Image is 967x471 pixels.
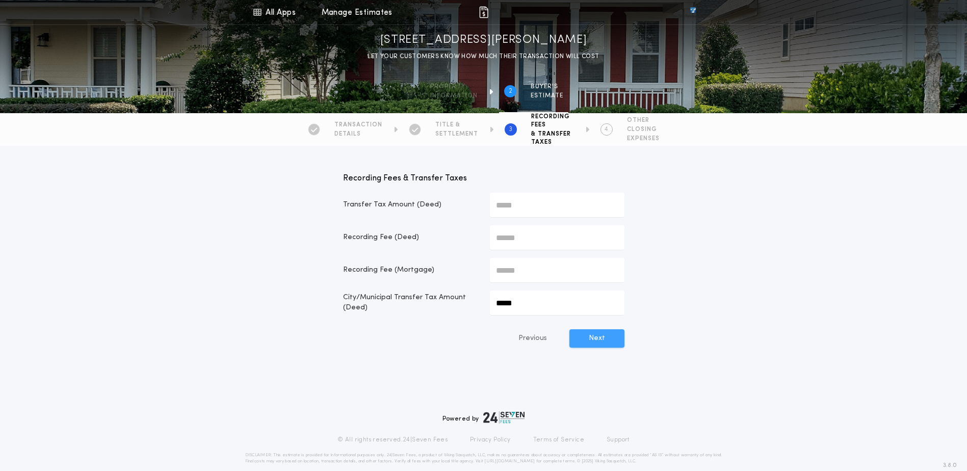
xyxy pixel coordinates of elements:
[442,411,525,424] div: Powered by
[483,411,525,424] img: logo
[569,329,624,348] button: Next
[380,32,587,48] h1: [STREET_ADDRESS][PERSON_NAME]
[531,83,563,91] span: BUYER'S
[627,116,660,124] span: OTHER
[343,265,478,275] p: Recording Fee (Mortgage)
[368,51,599,62] p: LET YOUR CUSTOMERS KNOW HOW MUCH THEIR TRANSACTION WILL COST
[627,135,660,143] span: EXPENSES
[343,172,624,185] p: Recording Fees & Transfer Taxes
[607,436,630,444] a: Support
[478,6,490,18] img: img
[343,232,478,243] p: Recording Fee (Deed)
[430,83,478,91] span: Property
[671,7,714,17] img: vs-icon
[605,125,608,134] h2: 4
[470,436,511,444] a: Privacy Policy
[531,92,563,100] span: ESTIMATE
[531,130,574,146] span: & TRANSFER TAXES
[343,293,478,313] p: City/Municipal Transfer Tax Amount (Deed)
[334,130,382,138] span: DETAILS
[245,452,722,464] p: DISCLAIMER: This estimate is provided for informational purposes only. 24|Seven Fees, a product o...
[343,200,478,210] p: Transfer Tax Amount (Deed)
[435,121,478,129] span: TITLE &
[627,125,660,134] span: CLOSING
[531,113,574,129] span: RECORDING FEES
[435,130,478,138] span: SETTLEMENT
[430,92,478,100] span: information
[337,436,448,444] p: © All rights reserved. 24|Seven Fees
[943,461,957,470] span: 3.8.0
[509,125,512,134] h2: 3
[533,436,584,444] a: Terms of Service
[509,87,512,95] h2: 2
[334,121,382,129] span: TRANSACTION
[498,329,567,348] button: Previous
